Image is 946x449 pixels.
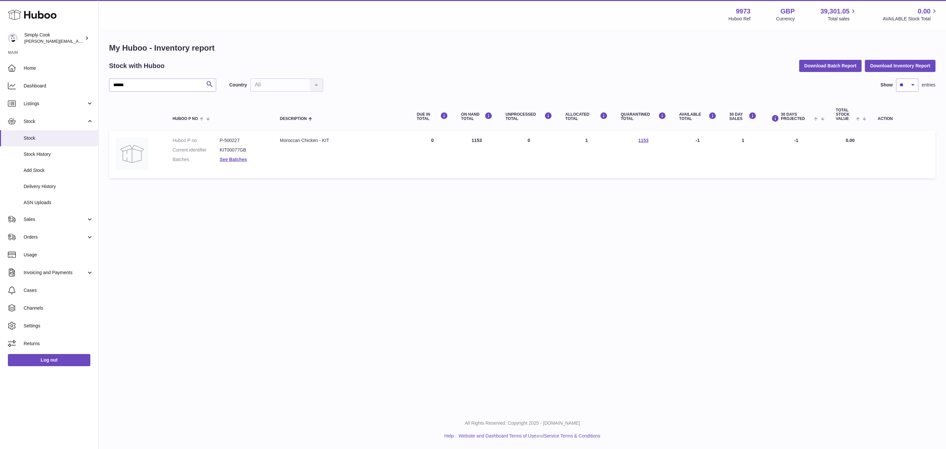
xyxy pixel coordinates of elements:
span: Listings [24,101,86,107]
img: emma@simplycook.com [8,33,18,43]
div: UNPROCESSED Total [506,112,552,121]
label: Country [229,82,247,88]
td: -1 [673,131,723,178]
dt: Huboo P no [172,137,219,144]
dt: Batches [172,156,219,163]
span: Total sales [828,16,857,22]
a: See Batches [220,157,247,162]
div: QUARANTINED Total [621,112,666,121]
a: 1153 [638,138,648,143]
span: Dashboard [24,83,93,89]
span: entries [922,82,935,88]
a: 39,301.05 Total sales [820,7,857,22]
span: [PERSON_NAME][EMAIL_ADDRESS][DOMAIN_NAME] [24,38,132,44]
label: Show [881,82,893,88]
div: AVAILABLE Total [679,112,716,121]
td: 0 [499,131,559,178]
span: Invoicing and Payments [24,270,86,276]
td: 0 [410,131,455,178]
span: Home [24,65,93,71]
div: DUE IN TOTAL [417,112,448,121]
span: 30 DAYS PROJECTED [781,112,812,121]
div: Huboo Ref [729,16,751,22]
td: 1 [559,131,614,178]
span: Stock [24,118,86,125]
span: Sales [24,216,86,223]
span: AVAILABLE Stock Total [883,16,938,22]
a: Help [444,433,454,438]
span: Settings [24,323,93,329]
div: ON HAND Total [461,112,492,121]
div: Action [878,117,929,121]
span: Returns [24,341,93,347]
li: and [456,433,600,439]
span: Huboo P no [172,117,198,121]
h2: Stock with Huboo [109,61,165,70]
span: 0.00 [846,138,855,143]
div: Moroccan Chicken - KIT [280,137,404,144]
span: Channels [24,305,93,311]
span: Description [280,117,307,121]
span: 39,301.05 [820,7,849,16]
span: Cases [24,287,93,294]
td: -1 [763,131,829,178]
span: Orders [24,234,86,240]
span: 0.00 [918,7,931,16]
img: product image [116,137,148,170]
a: Log out [8,354,90,366]
a: Website and Dashboard Terms of Use [459,433,536,438]
h1: My Huboo - Inventory report [109,43,935,53]
div: 30 DAY SALES [730,112,757,121]
div: Currency [776,16,795,22]
span: Add Stock [24,167,93,174]
dt: Current identifier [172,147,219,153]
span: ASN Uploads [24,200,93,206]
span: Delivery History [24,183,93,190]
strong: GBP [780,7,795,16]
button: Download Inventory Report [865,60,935,72]
td: 1 [723,131,763,178]
dd: KIT00077GB [220,147,267,153]
button: Download Batch Report [799,60,862,72]
span: Usage [24,252,93,258]
span: Stock History [24,151,93,157]
dd: P-500227 [220,137,267,144]
span: Total stock value [836,108,854,121]
a: 0.00 AVAILABLE Stock Total [883,7,938,22]
strong: 9973 [736,7,751,16]
span: Stock [24,135,93,141]
div: ALLOCATED Total [565,112,608,121]
div: Simply Cook [24,32,83,44]
p: All Rights Reserved. Copyright 2025 - [DOMAIN_NAME] [104,420,941,426]
td: 1153 [455,131,499,178]
a: Service Terms & Conditions [544,433,600,438]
